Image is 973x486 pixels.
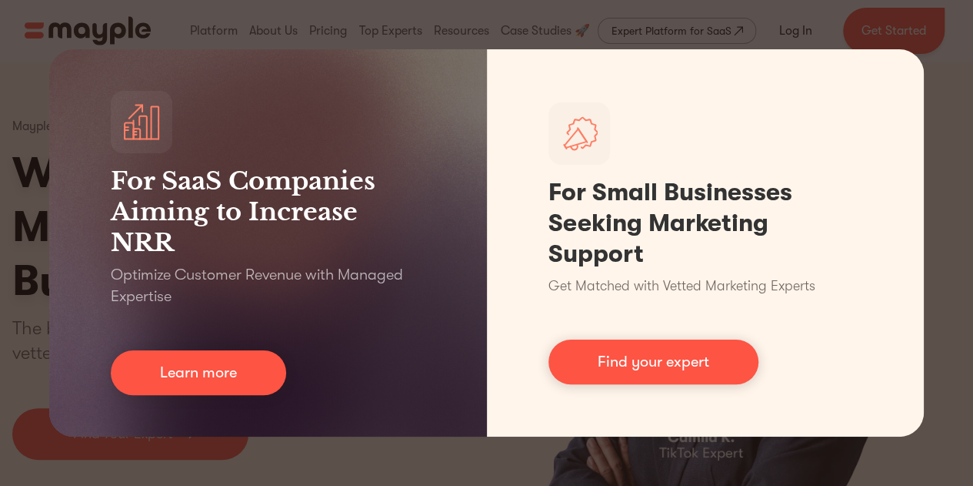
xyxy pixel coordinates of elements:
h3: For SaaS Companies Aiming to Increase NRR [111,166,425,258]
h1: For Small Businesses Seeking Marketing Support [548,177,863,270]
p: Optimize Customer Revenue with Managed Expertise [111,264,425,307]
p: Get Matched with Vetted Marketing Experts [548,276,815,297]
a: Find your expert [548,340,758,384]
a: Learn more [111,350,286,395]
